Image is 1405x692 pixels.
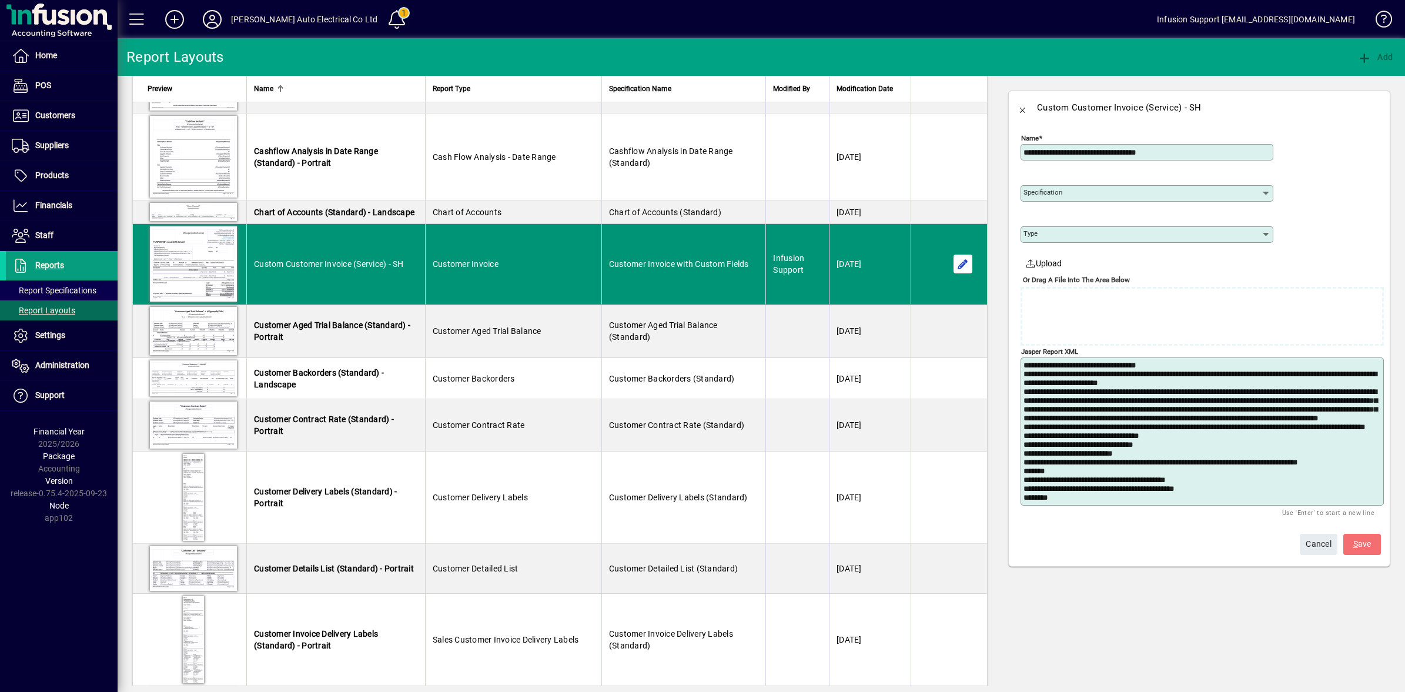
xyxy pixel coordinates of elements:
[433,259,499,269] span: Customer Invoice
[433,493,528,502] span: Customer Delivery Labels
[6,351,118,380] a: Administration
[6,381,118,410] a: Support
[35,171,69,180] span: Products
[6,131,118,161] a: Suppliers
[609,493,748,502] span: Customer Delivery Labels (Standard)
[6,41,118,71] a: Home
[254,82,273,95] span: Name
[35,390,65,400] span: Support
[1023,188,1062,196] mat-label: Specification
[609,629,733,650] span: Customer Invoice Delivery Labels (Standard)
[433,208,501,217] span: Chart of Accounts
[1367,2,1390,41] a: Knowledge Base
[193,9,231,30] button: Profile
[231,10,377,29] div: [PERSON_NAME] Auto Electrical Co Ltd
[829,544,911,594] td: [DATE]
[1343,534,1381,555] button: Save
[1306,534,1332,554] span: Cancel
[609,374,735,383] span: Customer Backorders (Standard)
[254,414,394,436] span: Customer Contract Rate (Standard) - Portrait
[6,191,118,220] a: Financials
[829,358,911,399] td: [DATE]
[773,253,804,275] span: Infusion Support
[45,476,73,486] span: Version
[1282,506,1374,519] mat-hint: Use 'Enter' to start a new line
[829,224,911,305] td: [DATE]
[35,111,75,120] span: Customers
[254,320,410,342] span: Customer Aged Trial Balance (Standard) - Portrait
[148,82,172,95] span: Preview
[35,200,72,210] span: Financials
[837,82,893,95] span: Modification Date
[1009,93,1037,122] button: Back
[43,452,75,461] span: Package
[829,594,911,686] td: [DATE]
[829,399,911,452] td: [DATE]
[1353,534,1371,554] span: ave
[609,259,749,269] span: Customer Invoice with Custom Fields
[433,82,594,95] div: Report Type
[1023,229,1038,238] mat-label: Type
[6,161,118,190] a: Products
[609,82,671,95] span: Specification Name
[254,208,414,217] span: Chart of Accounts (Standard) - Landscape
[1025,258,1062,270] span: Upload
[609,146,733,168] span: Cashflow Analysis in Date Range (Standard)
[35,51,57,60] span: Home
[433,635,579,644] span: Sales Customer Invoice Delivery Labels
[1300,534,1337,555] button: Cancel
[433,326,541,336] span: Customer Aged Trial Balance
[609,208,721,217] span: Chart of Accounts (Standard)
[35,360,89,370] span: Administration
[1021,347,1078,356] mat-label: Jasper Report XML
[837,82,904,95] div: Modification Date
[254,564,414,573] span: Customer Details List (Standard) - Portrait
[6,321,118,350] a: Settings
[829,113,911,200] td: [DATE]
[49,501,69,510] span: Node
[6,71,118,101] a: POS
[34,427,85,436] span: Financial Year
[254,629,378,650] span: Customer Invoice Delivery Labels (Standard) - Portrait
[126,48,224,66] div: Report Layouts
[6,280,118,300] a: Report Specifications
[1354,46,1396,68] button: Add
[35,330,65,340] span: Settings
[433,152,556,162] span: Cash Flow Analysis - Date Range
[1357,52,1393,62] span: Add
[6,101,118,131] a: Customers
[156,9,193,30] button: Add
[254,368,384,389] span: Customer Backorders (Standard) - Landscape
[1157,10,1355,29] div: Infusion Support [EMAIL_ADDRESS][DOMAIN_NAME]
[35,81,51,90] span: POS
[12,306,75,315] span: Report Layouts
[254,146,378,168] span: Cashflow Analysis in Date Range (Standard) - Portrait
[1021,134,1039,142] mat-label: Name
[433,420,525,430] span: Customer Contract Rate
[6,300,118,320] a: Report Layouts
[35,141,69,150] span: Suppliers
[254,259,404,269] span: Custom Customer Invoice (Service) - SH
[1037,98,1202,117] div: Custom Customer Invoice (Service) - SH
[254,487,397,508] span: Customer Delivery Labels (Standard) - Portrait
[35,260,64,270] span: Reports
[1021,253,1066,274] button: Upload
[829,305,911,358] td: [DATE]
[609,420,744,430] span: Customer Contract Rate (Standard)
[1353,539,1358,549] span: S
[609,320,718,342] span: Customer Aged Trial Balance (Standard)
[433,82,470,95] span: Report Type
[829,200,911,224] td: [DATE]
[12,286,96,295] span: Report Specifications
[433,374,515,383] span: Customer Backorders
[6,221,118,250] a: Staff
[609,564,738,573] span: Customer Detailed List (Standard)
[829,452,911,544] td: [DATE]
[609,82,758,95] div: Specification Name
[773,82,810,95] span: Modified By
[35,230,53,240] span: Staff
[433,564,518,573] span: Customer Detailed List
[254,82,418,95] div: Name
